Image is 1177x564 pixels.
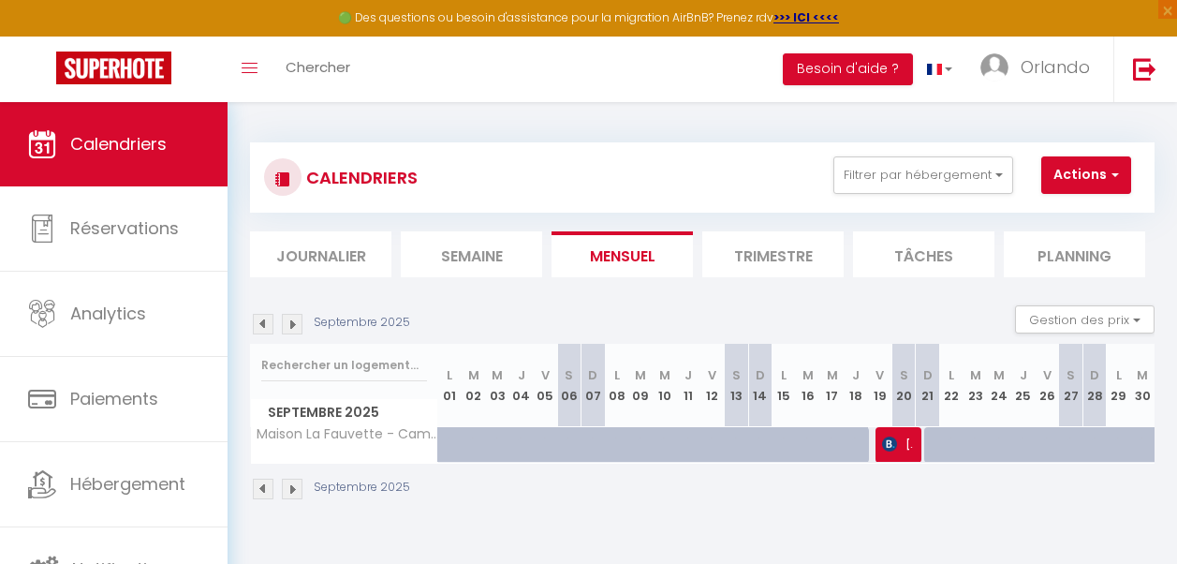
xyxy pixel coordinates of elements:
abbr: S [1067,366,1075,384]
th: 29 [1107,344,1131,427]
th: 28 [1082,344,1107,427]
span: Septembre 2025 [251,399,437,426]
h3: CALENDRIERS [302,156,418,199]
abbr: M [1137,366,1148,384]
th: 07 [581,344,606,427]
a: >>> ICI <<<< [773,9,839,25]
abbr: D [923,366,933,384]
th: 15 [772,344,797,427]
th: 25 [1011,344,1036,427]
input: Rechercher un logement... [261,349,427,382]
th: 26 [1035,344,1059,427]
th: 24 [987,344,1011,427]
a: Chercher [272,37,364,102]
span: Réservations [70,216,179,240]
th: 18 [844,344,868,427]
th: 13 [725,344,749,427]
th: 10 [653,344,677,427]
span: Hébergement [70,472,185,496]
th: 23 [964,344,988,427]
abbr: D [1090,366,1099,384]
abbr: L [949,366,954,384]
button: Besoin d'aide ? [783,53,913,85]
button: Actions [1041,156,1131,194]
th: 14 [748,344,772,427]
th: 27 [1059,344,1083,427]
abbr: V [708,366,716,384]
th: 02 [462,344,486,427]
abbr: V [1043,366,1052,384]
button: Gestion des prix [1015,305,1155,334]
th: 16 [796,344,820,427]
th: 09 [629,344,654,427]
li: Journalier [250,231,391,277]
th: 12 [700,344,725,427]
abbr: M [492,366,503,384]
abbr: J [852,366,860,384]
abbr: J [1020,366,1027,384]
th: 21 [916,344,940,427]
th: 06 [557,344,581,427]
abbr: L [614,366,620,384]
span: Calendriers [70,132,167,156]
abbr: M [635,366,646,384]
th: 17 [820,344,845,427]
th: 19 [868,344,892,427]
li: Mensuel [552,231,693,277]
th: 01 [438,344,463,427]
abbr: M [993,366,1005,384]
abbr: J [684,366,692,384]
abbr: S [732,366,741,384]
abbr: M [659,366,670,384]
abbr: L [1116,366,1122,384]
abbr: D [756,366,765,384]
abbr: L [781,366,787,384]
th: 22 [939,344,964,427]
button: Filtrer par hébergement [833,156,1013,194]
span: Maison La Fauvette - Campagne - Jardin [254,427,441,441]
p: Septembre 2025 [314,314,410,332]
abbr: V [875,366,884,384]
abbr: D [588,366,597,384]
p: Septembre 2025 [314,479,410,497]
abbr: M [827,366,838,384]
li: Tâches [853,231,994,277]
a: ... Orlando [966,37,1113,102]
abbr: J [518,366,525,384]
abbr: S [565,366,573,384]
th: 08 [605,344,629,427]
li: Planning [1004,231,1145,277]
th: 20 [891,344,916,427]
th: 05 [534,344,558,427]
abbr: S [900,366,908,384]
span: Orlando [1021,55,1090,79]
img: ... [980,53,1008,82]
span: Chercher [286,57,350,77]
img: logout [1133,57,1156,81]
abbr: M [468,366,479,384]
abbr: M [970,366,981,384]
abbr: L [447,366,452,384]
th: 04 [509,344,534,427]
span: Paiements [70,387,158,410]
span: Analytics [70,302,146,325]
span: [PERSON_NAME] [882,426,913,462]
th: 11 [677,344,701,427]
abbr: M [802,366,814,384]
th: 03 [486,344,510,427]
li: Semaine [401,231,542,277]
li: Trimestre [702,231,844,277]
abbr: V [541,366,550,384]
th: 30 [1130,344,1155,427]
img: Super Booking [56,52,171,84]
